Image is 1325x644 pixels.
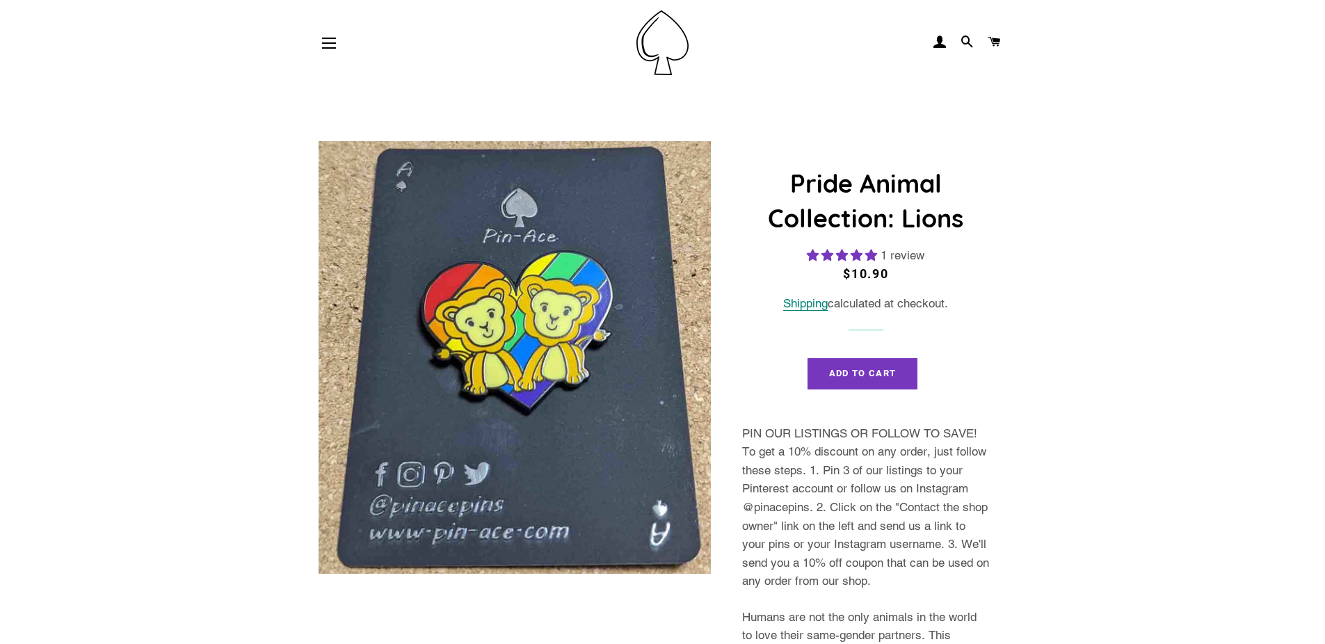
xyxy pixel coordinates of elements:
[881,248,924,262] span: 1 review
[843,266,889,281] span: $10.90
[742,424,989,590] p: PIN OUR LISTINGS OR FOLLOW TO SAVE! To get a 10% discount on any order, just follow these steps. ...
[742,294,989,313] div: calculated at checkout.
[636,10,689,75] img: Pin-Ace
[783,296,828,311] a: Shipping
[319,141,712,574] img: Pride Animal Collection: Lions - Pin-Ace
[807,248,881,262] span: 5.00 stars
[808,358,917,389] button: Add to Cart
[742,166,989,236] h1: Pride Animal Collection: Lions
[829,368,896,378] span: Add to Cart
